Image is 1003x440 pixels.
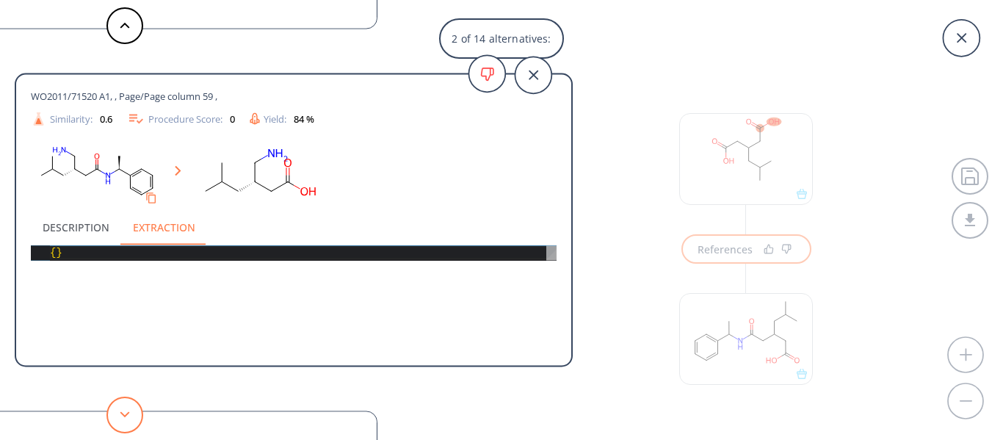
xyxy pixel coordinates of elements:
svg: CC(C)C[C@H](CN)CC(=O)O [193,135,325,210]
div: 84 % [294,114,314,123]
span: } [56,247,62,259]
span: { [50,247,56,259]
svg: CC(C)C[C@H](CN)CC(=O)N[C@@H](C)c1ccccc1 [31,135,163,210]
div: Yield: [250,112,314,125]
div: 0.6 [100,114,112,123]
button: Description [31,210,121,245]
button: Extraction [121,210,207,245]
div: Procedure Score: [127,110,235,128]
div: procedure tabs [31,210,557,245]
div: 0 [230,114,235,123]
button: Copy to clipboard [140,187,163,210]
div: Similarity: [31,111,112,126]
span: WO2011/71520 A1, , Page/Page column 59 , [31,90,217,103]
